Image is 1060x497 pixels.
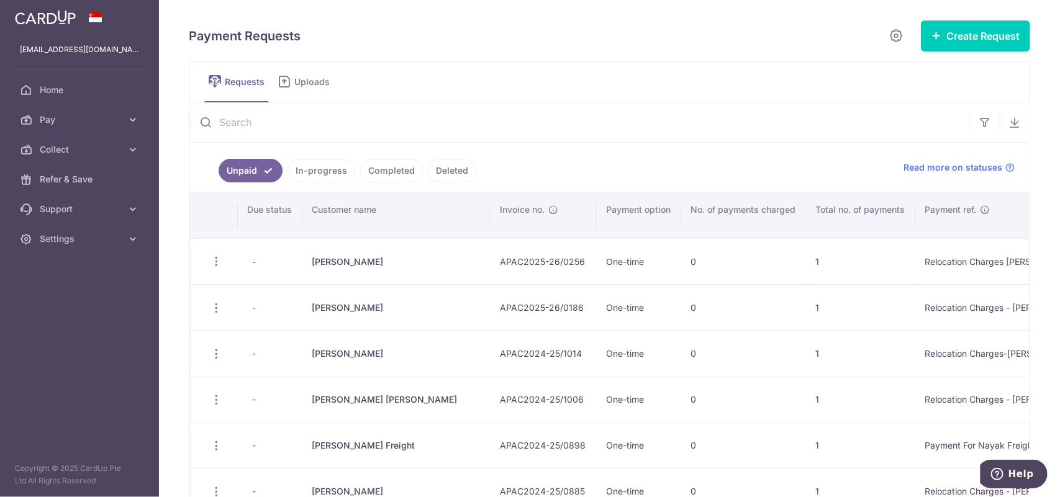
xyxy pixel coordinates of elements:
[806,330,915,376] td: 1
[607,204,671,216] span: Payment option
[360,159,423,182] a: Completed
[302,194,491,238] th: Customer name
[981,460,1048,491] iframe: Opens a widget where you can find more information
[302,330,491,376] td: [PERSON_NAME]
[904,161,1015,174] a: Read more on statuses
[816,204,905,216] span: Total no. of payments
[40,114,122,126] span: Pay
[238,194,302,238] th: Due status
[921,20,1030,51] button: Create Request
[491,194,597,238] th: Invoice no.
[15,10,76,25] img: CardUp
[40,233,122,245] span: Settings
[302,238,491,284] td: [PERSON_NAME]
[681,423,806,468] td: 0
[491,423,597,468] td: APAC2024-25/0898
[40,143,122,156] span: Collect
[204,62,269,102] a: Requests
[681,194,806,238] th: No. of payments charged
[597,238,681,284] td: One-time
[189,26,301,46] h5: Payment Requests
[248,299,261,316] span: -
[28,9,53,20] span: Help
[681,330,806,376] td: 0
[225,76,269,88] span: Requests
[219,159,283,182] a: Unpaid
[491,284,597,330] td: APAC2025-26/0186
[294,76,338,88] span: Uploads
[491,330,597,376] td: APAC2024-25/1014
[302,377,491,423] td: [PERSON_NAME] [PERSON_NAME]
[288,159,355,182] a: In-progress
[491,238,597,284] td: APAC2025-26/0256
[248,437,261,454] span: -
[491,377,597,423] td: APAC2024-25/1006
[274,62,338,102] a: Uploads
[925,204,977,216] span: Payment ref.
[681,377,806,423] td: 0
[806,377,915,423] td: 1
[681,238,806,284] td: 0
[20,43,139,56] p: [EMAIL_ADDRESS][DOMAIN_NAME]
[597,284,681,330] td: One-time
[681,284,806,330] td: 0
[691,204,796,216] span: No. of payments charged
[302,284,491,330] td: [PERSON_NAME]
[40,84,122,96] span: Home
[597,423,681,468] td: One-time
[597,194,681,238] th: Payment option
[248,391,261,408] span: -
[501,204,545,216] span: Invoice no.
[806,194,915,238] th: Total no. of payments
[428,159,476,182] a: Deleted
[189,102,970,142] input: Search
[806,423,915,468] td: 1
[248,345,261,362] span: -
[597,377,681,423] td: One-time
[597,330,681,376] td: One-time
[40,173,122,186] span: Refer & Save
[806,238,915,284] td: 1
[302,423,491,468] td: [PERSON_NAME] Freight
[904,161,1002,174] span: Read more on statuses
[40,203,122,215] span: Support
[248,253,261,271] span: -
[806,284,915,330] td: 1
